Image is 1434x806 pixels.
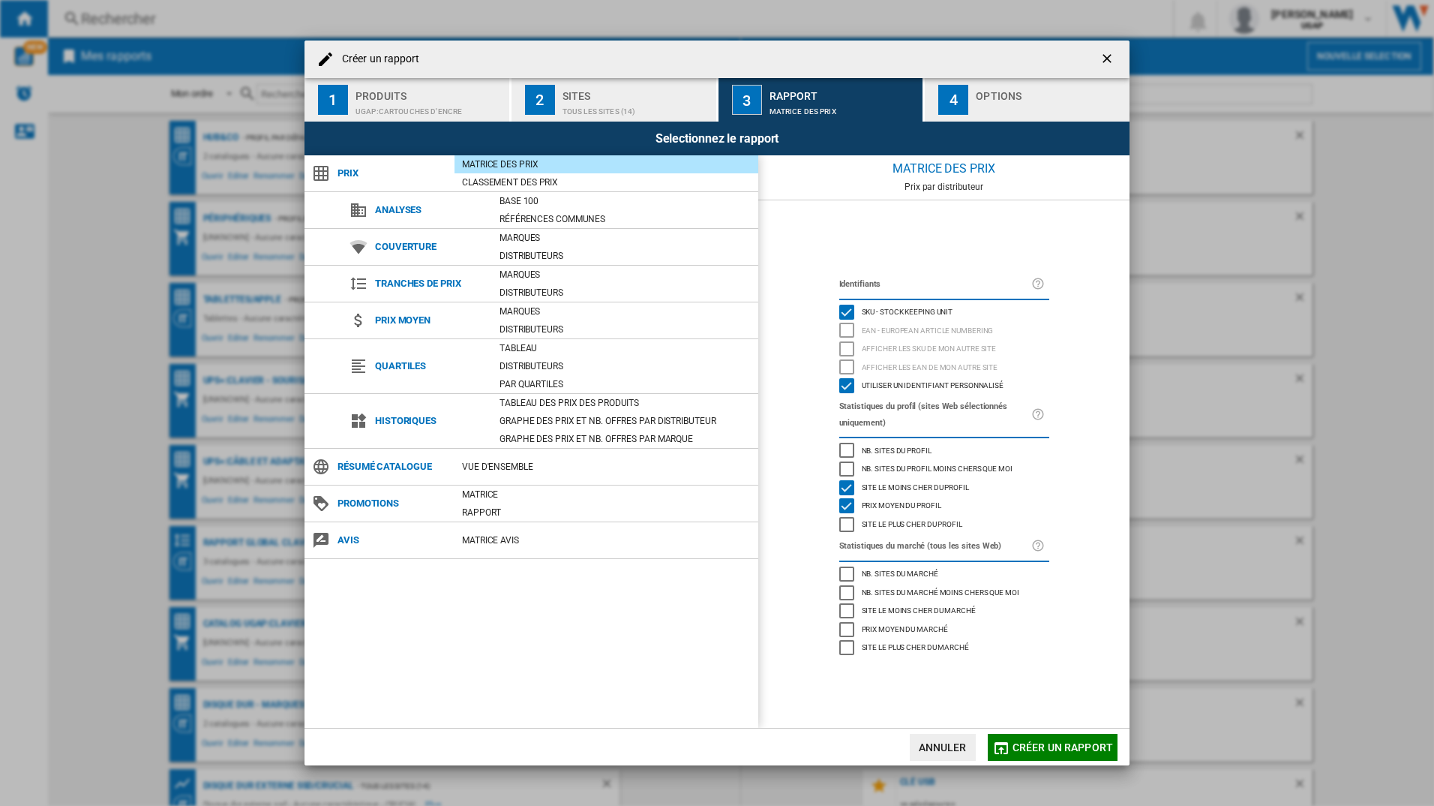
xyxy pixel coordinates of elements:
div: UGAP:Cartouches d'encre [355,100,503,116]
span: Afficher les EAN de mon autre site [862,361,998,371]
div: 2 [525,85,555,115]
span: Site le plus cher du marché [862,641,969,651]
div: Tous les sites (14) [562,100,710,116]
span: Avis [330,530,454,551]
span: Prix moyen [367,310,492,331]
md-checkbox: Nb. sites du marché [839,565,1049,584]
div: Graphe des prix et nb. offres par marque [492,432,758,447]
div: Produits [355,84,503,100]
span: Site le moins cher du marché [862,604,976,615]
div: Vue d'ensemble [454,459,758,474]
span: Afficher les SKU de mon autre site [862,342,997,353]
md-checkbox: Afficher les SKU de mon autre site [839,340,1049,359]
div: Matrice AVIS [454,533,758,548]
div: Base 100 [492,194,758,209]
span: Créer un rapport [1012,741,1113,753]
md-checkbox: Prix moyen du profil [839,497,1049,516]
button: getI18NText('BUTTONS.CLOSE_DIALOG') [1093,44,1123,74]
label: Statistiques du profil (sites Web sélectionnés uniquement) [839,398,1031,432]
div: 4 [938,85,968,115]
div: Marques [492,267,758,282]
button: 3 Rapport Matrice des prix [718,78,925,122]
div: Options [976,84,1123,100]
button: 2 Sites Tous les sites (14) [511,78,718,122]
div: Distributeurs [492,248,758,263]
md-checkbox: Nb. sites du profil [839,441,1049,460]
div: Distributeurs [492,322,758,337]
md-checkbox: SKU - Stock Keeping Unit [839,303,1049,322]
span: Prix [330,163,454,184]
md-checkbox: Site le moins cher du marché [839,602,1049,621]
span: Promotions [330,493,454,514]
button: 4 Options [925,78,1129,122]
div: Graphe des prix et nb. offres par distributeur [492,414,758,429]
span: Nb. sites du marché moins chers que moi [862,586,1019,597]
span: Nb. sites du marché [862,567,938,578]
div: 1 [318,85,348,115]
div: Tableau des prix des produits [492,395,758,411]
div: Marques [492,304,758,319]
md-checkbox: Utiliser un identifiant personnalisé [839,377,1049,395]
button: Annuler [910,734,976,761]
label: Statistiques du marché (tous les sites Web) [839,538,1031,555]
span: Couverture [367,236,492,257]
h4: Créer un rapport [334,52,420,67]
span: Site le plus cher du profil [862,518,962,528]
span: Utiliser un identifiant personnalisé [862,379,1003,389]
md-checkbox: Site le plus cher du marché [839,639,1049,657]
span: Prix moyen du profil [862,499,941,510]
md-checkbox: Site le plus cher du profil [839,515,1049,534]
md-checkbox: Afficher les EAN de mon autre site [839,358,1049,377]
label: Identifiants [839,276,1031,293]
div: Prix par distributeur [758,182,1129,192]
span: Nb. sites du profil moins chers que moi [862,462,1012,473]
div: Matrice des prix [758,155,1129,182]
ng-md-icon: getI18NText('BUTTONS.CLOSE_DIALOG') [1099,51,1117,69]
div: Par quartiles [492,377,758,392]
md-checkbox: Prix moyen du marché [839,620,1049,639]
button: Créer un rapport [988,734,1117,761]
span: Nb. sites du profil [862,444,931,455]
div: Tableau [492,341,758,356]
span: EAN - European Article Numbering [862,324,994,335]
span: Site le moins cher du profil [862,481,969,492]
div: Rapport [769,84,917,100]
div: Matrice des prix [769,100,917,116]
div: Matrice [454,487,758,502]
div: Marques [492,230,758,245]
div: Rapport [454,505,758,520]
span: Quartiles [367,356,492,377]
div: Distributeurs [492,285,758,300]
div: Matrice des prix [454,157,758,172]
span: Résumé catalogue [330,456,454,477]
span: Tranches de prix [367,273,492,294]
span: Analyses [367,200,492,221]
div: Classement des prix [454,175,758,190]
md-checkbox: Nb. sites du marché moins chers que moi [839,583,1049,602]
div: Selectionnez le rapport [304,122,1129,155]
div: 3 [732,85,762,115]
span: Prix moyen du marché [862,623,948,633]
div: Distributeurs [492,359,758,374]
span: SKU - Stock Keeping Unit [862,305,953,316]
span: Historiques [367,411,492,432]
md-checkbox: Nb. sites du profil moins chers que moi [839,460,1049,479]
md-checkbox: EAN - European Article Numbering [839,321,1049,340]
md-checkbox: Site le moins cher du profil [839,478,1049,497]
button: 1 Produits UGAP:Cartouches d'encre [304,78,511,122]
div: Sites [562,84,710,100]
div: Références communes [492,212,758,227]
